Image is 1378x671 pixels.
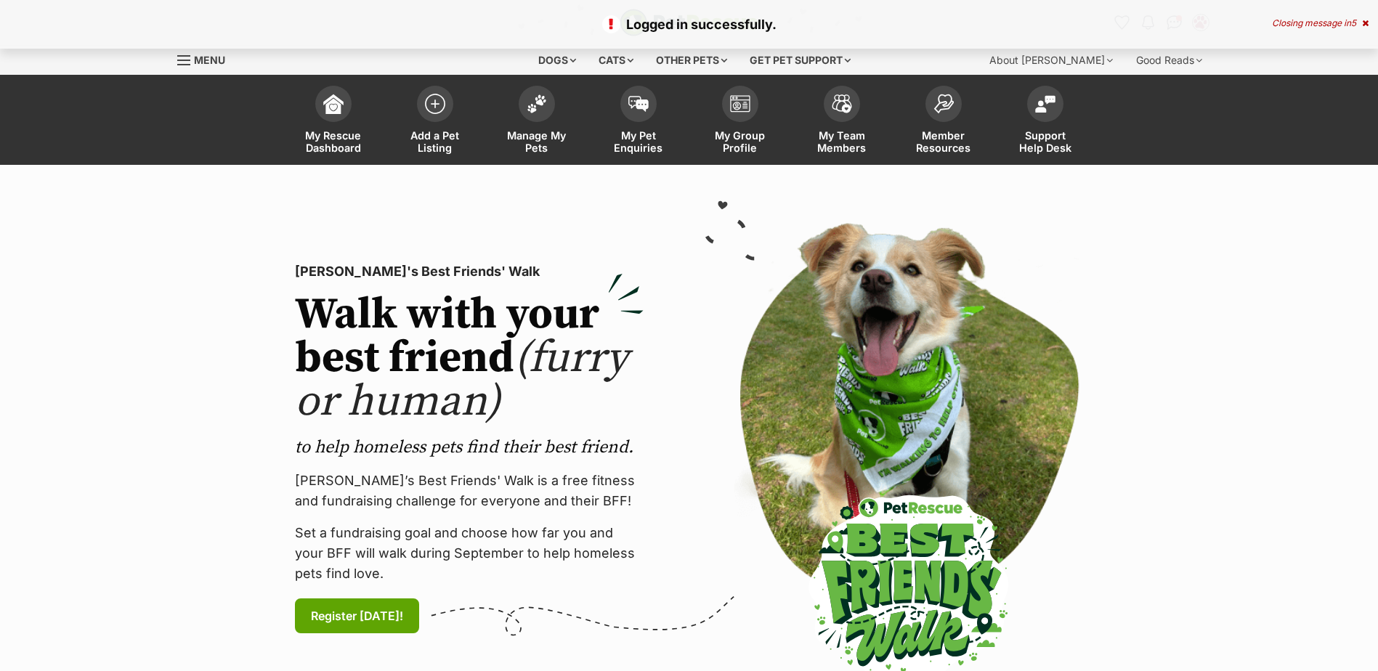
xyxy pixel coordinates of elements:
[194,54,225,66] span: Menu
[295,293,644,424] h2: Walk with your best friend
[528,46,586,75] div: Dogs
[1013,129,1078,154] span: Support Help Desk
[730,95,750,113] img: group-profile-icon-3fa3cf56718a62981997c0bc7e787c4b2cf8bcc04b72c1350f741eb67cf2f40e.svg
[979,46,1123,75] div: About [PERSON_NAME]
[527,94,547,113] img: manage-my-pets-icon-02211641906a0b7f246fdf0571729dbe1e7629f14944591b6c1af311fb30b64b.svg
[791,78,893,165] a: My Team Members
[323,94,344,114] img: dashboard-icon-eb2f2d2d3e046f16d808141f083e7271f6b2e854fb5c12c21221c1fb7104beca.svg
[295,436,644,459] p: to help homeless pets find their best friend.
[295,523,644,584] p: Set a fundraising goal and choose how far you and your BFF will walk during September to help hom...
[295,261,644,282] p: [PERSON_NAME]'s Best Friends' Walk
[689,78,791,165] a: My Group Profile
[893,78,994,165] a: Member Resources
[588,78,689,165] a: My Pet Enquiries
[295,331,628,429] span: (furry or human)
[739,46,861,75] div: Get pet support
[283,78,384,165] a: My Rescue Dashboard
[295,471,644,511] p: [PERSON_NAME]’s Best Friends' Walk is a free fitness and fundraising challenge for everyone and t...
[177,46,235,72] a: Menu
[384,78,486,165] a: Add a Pet Listing
[504,129,570,154] span: Manage My Pets
[1035,95,1055,113] img: help-desk-icon-fdf02630f3aa405de69fd3d07c3f3aa587a6932b1a1747fa1d2bba05be0121f9.svg
[911,129,976,154] span: Member Resources
[295,598,419,633] a: Register [DATE]!
[311,607,403,625] span: Register [DATE]!
[708,129,773,154] span: My Group Profile
[933,94,954,113] img: member-resources-icon-8e73f808a243e03378d46382f2149f9095a855e16c252ad45f914b54edf8863c.svg
[832,94,852,113] img: team-members-icon-5396bd8760b3fe7c0b43da4ab00e1e3bb1a5d9ba89233759b79545d2d3fc5d0d.svg
[994,78,1096,165] a: Support Help Desk
[646,46,737,75] div: Other pets
[588,46,644,75] div: Cats
[486,78,588,165] a: Manage My Pets
[628,96,649,112] img: pet-enquiries-icon-7e3ad2cf08bfb03b45e93fb7055b45f3efa6380592205ae92323e6603595dc1f.svg
[301,129,366,154] span: My Rescue Dashboard
[1126,46,1212,75] div: Good Reads
[425,94,445,114] img: add-pet-listing-icon-0afa8454b4691262ce3f59096e99ab1cd57d4a30225e0717b998d2c9b9846f56.svg
[606,129,671,154] span: My Pet Enquiries
[402,129,468,154] span: Add a Pet Listing
[809,129,875,154] span: My Team Members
